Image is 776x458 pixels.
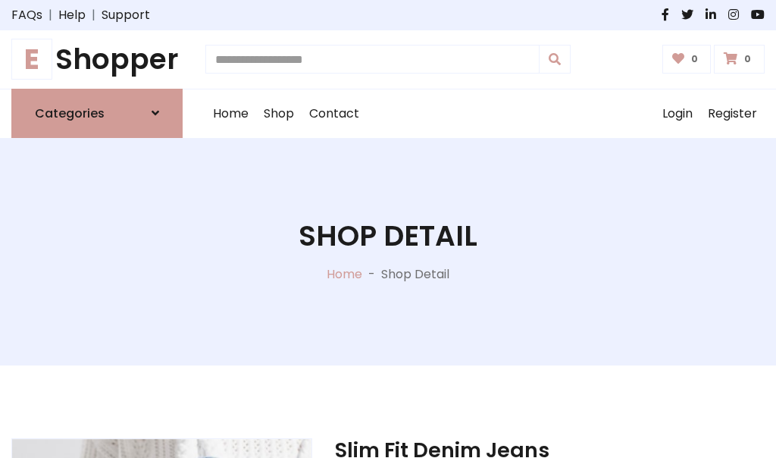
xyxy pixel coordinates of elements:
a: Home [205,89,256,138]
a: Support [102,6,150,24]
p: Shop Detail [381,265,449,284]
span: E [11,39,52,80]
span: 0 [740,52,755,66]
span: | [42,6,58,24]
h6: Categories [35,106,105,121]
a: 0 [662,45,712,74]
a: Categories [11,89,183,138]
a: 0 [714,45,765,74]
span: 0 [687,52,702,66]
h1: Shopper [11,42,183,77]
a: Login [655,89,700,138]
p: - [362,265,381,284]
a: Register [700,89,765,138]
a: Help [58,6,86,24]
h1: Shop Detail [299,219,477,253]
a: FAQs [11,6,42,24]
a: Contact [302,89,367,138]
a: Shop [256,89,302,138]
a: EShopper [11,42,183,77]
a: Home [327,265,362,283]
span: | [86,6,102,24]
